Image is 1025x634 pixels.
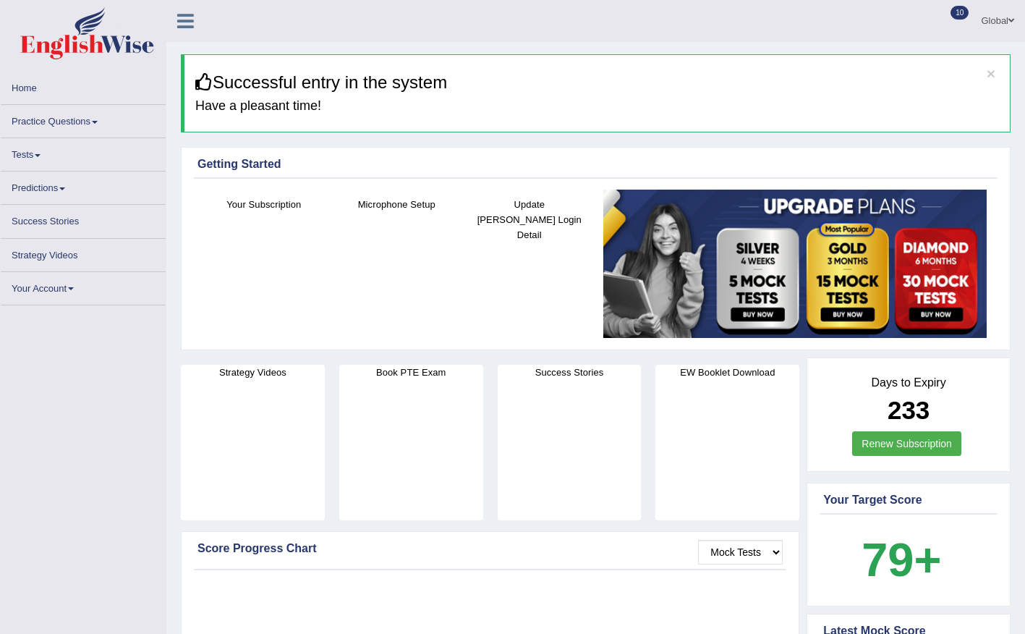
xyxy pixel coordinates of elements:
[338,197,456,212] h4: Microphone Setup
[823,376,994,389] h4: Days to Expiry
[197,156,994,173] div: Getting Started
[205,197,323,212] h4: Your Subscription
[1,105,166,133] a: Practice Questions
[1,239,166,267] a: Strategy Videos
[195,73,999,92] h3: Successful entry in the system
[888,396,930,424] b: 233
[862,533,941,586] b: 79+
[950,6,969,20] span: 10
[470,197,589,242] h4: Update [PERSON_NAME] Login Detail
[823,491,994,509] div: Your Target Score
[1,272,166,300] a: Your Account
[498,365,642,380] h4: Success Stories
[181,365,325,380] h4: Strategy Videos
[1,138,166,166] a: Tests
[987,66,995,81] button: ×
[852,431,961,456] a: Renew Subscription
[195,99,999,114] h4: Have a pleasant time!
[1,172,166,200] a: Predictions
[603,190,987,338] img: small5.jpg
[339,365,483,380] h4: Book PTE Exam
[655,365,799,380] h4: EW Booklet Download
[1,205,166,233] a: Success Stories
[1,72,166,100] a: Home
[197,540,783,557] div: Score Progress Chart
